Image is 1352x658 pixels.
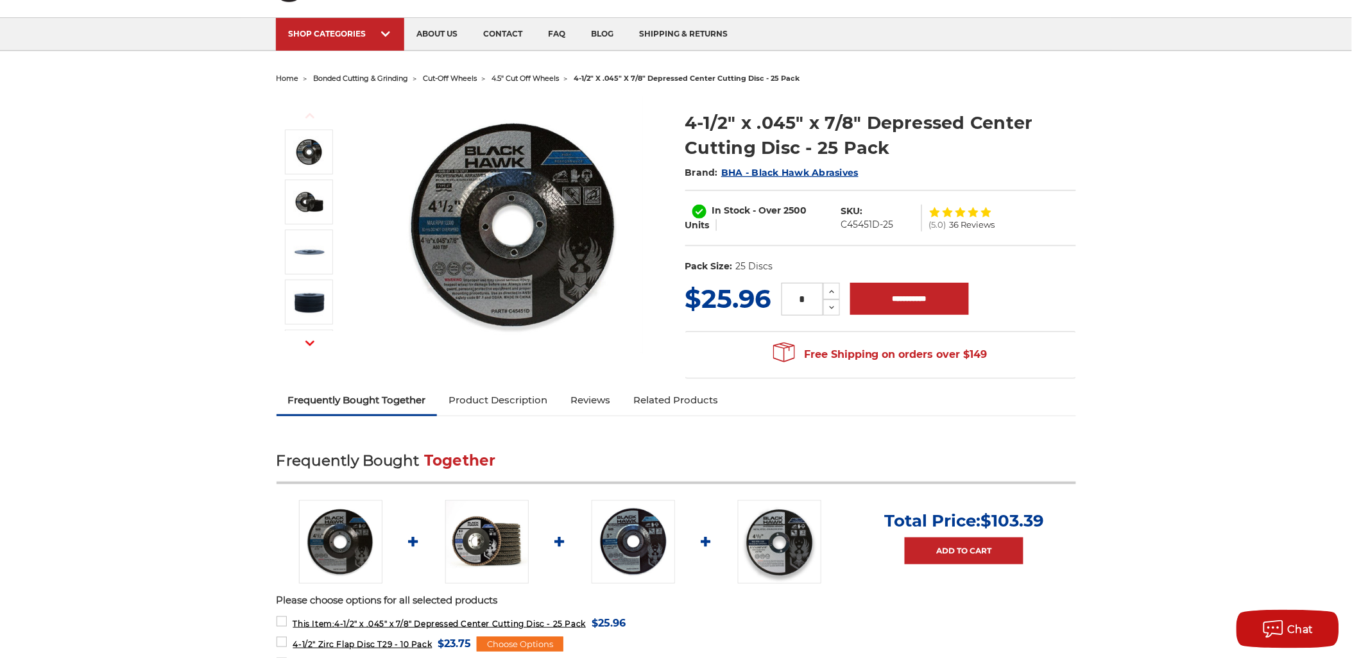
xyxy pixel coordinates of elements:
[721,167,859,178] a: BHA - Black Hawk Abrasives
[1236,610,1339,648] button: Chat
[438,635,471,652] span: $23.75
[685,110,1076,160] h1: 4-1/2" x .045" x 7/8" Depressed Center Cutting Disc - 25 Pack
[905,537,1023,564] a: Add to Cart
[404,18,471,51] a: about us
[536,18,579,51] a: faq
[622,386,730,414] a: Related Products
[685,219,710,231] span: Units
[712,205,751,216] span: In Stock
[293,236,325,268] img: 4-1/2" x 3/64" x 7/8" Cut Off Disk
[949,221,995,229] span: 36 Reviews
[293,286,325,318] img: 4.5" depressed center cutting discs, pack of 25
[579,18,627,51] a: blog
[685,167,719,178] span: Brand:
[1288,623,1314,636] span: Chat
[884,510,1044,531] p: Total Price:
[685,283,771,314] span: $25.96
[841,205,862,218] dt: SKU:
[277,451,420,469] span: Frequently Bought
[471,18,536,51] a: contact
[477,637,563,652] div: Choose Options
[293,186,325,218] img: 4.5" x .045" x 7/8" Arbor Raised Center Cut Off Wheels
[574,74,800,83] span: 4-1/2" x .045" x 7/8" depressed center cutting disc - 25 pack
[277,386,438,414] a: Frequently Bought Together
[293,619,334,628] strong: This Item:
[980,510,1044,531] span: $103.39
[735,260,773,273] dd: 25 Discs
[277,74,299,83] a: home
[784,205,807,216] span: 2500
[753,205,782,216] span: - Over
[928,221,946,229] span: (5.0)
[289,29,391,38] div: SHOP CATEGORIES
[314,74,409,83] a: bonded cutting & grinding
[293,639,432,649] span: 4-1/2" Zirc Flap Disc T29 - 10 Pack
[627,18,741,51] a: shipping & returns
[293,136,325,168] img: 4-1/2" x 3/64" x 7/8" Depressed Center Type 27 Cut Off Wheel
[299,500,382,584] img: 4-1/2" x 3/64" x 7/8" Depressed Center Type 27 Cut Off Wheel
[559,386,622,414] a: Reviews
[841,218,893,232] dd: C45451D-25
[277,593,1076,608] p: Please choose options for all selected products
[386,97,643,353] img: 4-1/2" x 3/64" x 7/8" Depressed Center Type 27 Cut Off Wheel
[592,614,626,632] span: $25.96
[773,342,988,367] span: Free Shipping on orders over $149
[492,74,560,83] a: 4.5" cut off wheels
[293,619,586,628] span: 4-1/2" x .045" x 7/8" Depressed Center Cutting Disc - 25 Pack
[424,451,496,469] span: Together
[295,102,325,130] button: Previous
[437,386,559,414] a: Product Description
[424,74,477,83] a: cut-off wheels
[295,329,325,357] button: Next
[685,260,733,273] dt: Pack Size:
